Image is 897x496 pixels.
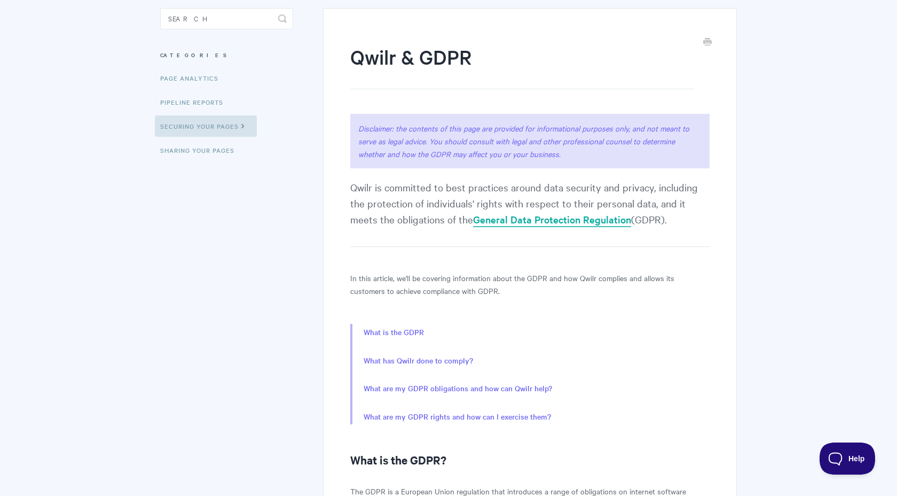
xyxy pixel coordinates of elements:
[364,411,551,423] a: What are my GDPR rights and how can I exercise them?
[820,443,876,475] iframe: Toggle Customer Support
[350,272,710,297] p: In this article, we'll be covering information about the GDPR and how Qwilr complies and allows i...
[350,451,710,468] h2: What is the GDPR?
[364,383,552,394] a: What are my GDPR obligations and how can Qwilr help?
[364,355,473,367] a: What has Qwilr done to comply?
[160,45,293,65] h3: Categories
[350,43,694,89] h1: Qwilr & GDPR
[160,8,293,29] input: Search
[160,91,231,113] a: Pipeline reports
[155,115,257,137] a: Securing Your Pages
[358,123,689,159] i: Disclaimer: the contents of this page are provided for informational purposes only, and not meant...
[160,139,242,161] a: Sharing Your Pages
[703,37,712,49] a: Print this Article
[473,213,631,227] a: General Data Protection Regulation
[350,179,710,247] p: Qwilr is committed to best practices around data security and privacy, including the protection o...
[364,327,424,338] a: What is the GDPR
[160,67,226,89] a: Page Analytics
